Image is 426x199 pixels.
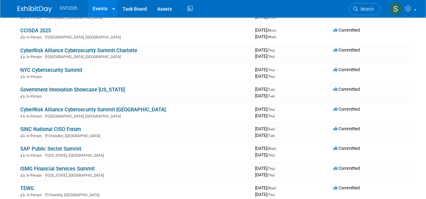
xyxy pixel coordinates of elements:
[20,126,81,132] a: SINC National CISO Forum
[333,166,360,171] span: Committed
[255,126,277,131] span: [DATE]
[255,93,275,98] span: [DATE]
[255,14,276,20] span: [DATE]
[389,2,402,15] img: Stephanie Silva
[276,166,277,171] span: -
[21,134,25,137] img: In-Person Event
[333,146,360,151] span: Committed
[255,87,277,92] span: [DATE]
[255,146,278,151] span: [DATE]
[267,114,275,118] span: (Thu)
[267,75,275,78] span: (Thu)
[255,192,275,197] span: [DATE]
[26,15,44,20] span: In-Person
[20,113,250,119] div: [GEOGRAPHIC_DATA], [GEOGRAPHIC_DATA]
[20,54,250,59] div: [GEOGRAPHIC_DATA], [GEOGRAPHIC_DATA]
[26,153,44,158] span: In-Person
[276,107,277,112] span: -
[255,67,277,72] span: [DATE]
[276,87,277,92] span: -
[349,3,380,15] a: Search
[20,87,125,93] a: Government Innovation Showcase [US_STATE]
[20,172,250,178] div: [US_STATE], [GEOGRAPHIC_DATA]
[267,48,275,52] span: (Thu)
[18,6,52,13] img: ExhibitDay
[21,94,25,98] img: In-Person Event
[26,75,44,79] span: In-Person
[358,7,374,12] span: Search
[276,67,277,72] span: -
[255,172,275,177] span: [DATE]
[20,146,81,152] a: SAP Public Sector Summit
[255,74,275,79] span: [DATE]
[20,34,250,40] div: [GEOGRAPHIC_DATA], [GEOGRAPHIC_DATA]
[276,126,277,131] span: -
[267,15,276,19] span: (Wed)
[26,94,44,99] span: In-Person
[60,6,77,11] span: ENT2025
[277,27,278,33] span: -
[20,166,95,172] a: ISMG Financial Services Summit
[20,27,51,34] a: CCISDA 2025
[21,35,25,38] img: In-Person Event
[20,152,250,158] div: [US_STATE], [GEOGRAPHIC_DATA]
[267,68,275,72] span: (Thu)
[21,55,25,58] img: In-Person Event
[255,113,275,118] span: [DATE]
[255,152,275,157] span: [DATE]
[21,153,25,157] img: In-Person Event
[267,147,276,151] span: (Wed)
[26,173,44,178] span: In-Person
[277,146,278,151] span: -
[267,167,275,170] span: (Thu)
[267,108,275,111] span: (Thu)
[26,134,44,138] span: In-Person
[255,133,275,138] span: [DATE]
[333,47,360,53] span: Committed
[267,153,275,157] span: (Thu)
[20,192,250,197] div: Chantilly, [GEOGRAPHIC_DATA]
[255,185,278,190] span: [DATE]
[26,114,44,119] span: In-Person
[21,75,25,78] img: In-Person Event
[255,54,275,59] span: [DATE]
[255,166,277,171] span: [DATE]
[26,55,44,59] span: In-Person
[255,34,276,39] span: [DATE]
[277,185,278,190] span: -
[276,47,277,53] span: -
[20,47,137,54] a: CyberRisk Alliance Cybersecurity Summit Charlotte
[255,27,278,33] span: [DATE]
[267,193,275,197] span: (Thu)
[333,107,360,112] span: Committed
[333,126,360,131] span: Committed
[267,88,275,91] span: (Tue)
[333,87,360,92] span: Committed
[267,134,275,137] span: (Tue)
[20,67,82,73] a: NYC Cybersecurity Summit
[26,193,44,197] span: In-Person
[20,185,34,191] a: TEWG
[26,35,44,40] span: In-Person
[267,173,275,177] span: (Thu)
[255,107,277,112] span: [DATE]
[333,27,360,33] span: Committed
[20,107,166,113] a: CyberRisk Alliance Cybersecurity Summit [GEOGRAPHIC_DATA]
[21,173,25,177] img: In-Person Event
[267,127,275,131] span: (Sun)
[255,47,277,53] span: [DATE]
[20,133,250,138] div: Chandler, [GEOGRAPHIC_DATA]
[267,35,276,39] span: (Wed)
[267,29,276,32] span: (Mon)
[267,94,275,98] span: (Tue)
[21,193,25,196] img: In-Person Event
[21,114,25,118] img: In-Person Event
[267,186,276,190] span: (Wed)
[333,67,360,72] span: Committed
[333,185,360,190] span: Committed
[267,55,275,58] span: (Thu)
